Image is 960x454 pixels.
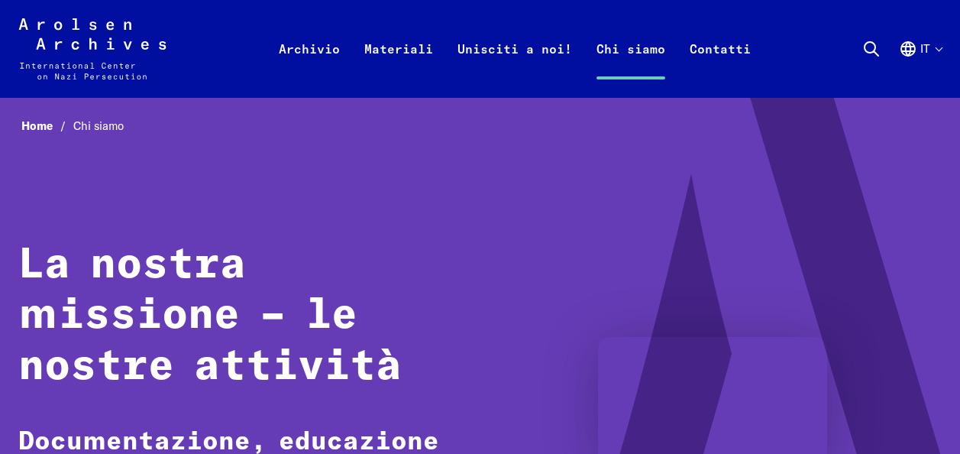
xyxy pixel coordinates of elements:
a: Archivio [267,37,352,98]
a: Materiali [352,37,445,98]
span: Chi siamo [73,118,124,133]
a: Contatti [677,37,763,98]
a: Unisciti a noi! [445,37,584,98]
a: Home [21,118,73,133]
nav: Primaria [267,18,763,79]
button: Italiano, selezione lingua [899,40,942,95]
nav: Breadcrumb [18,115,942,138]
h1: La nostra missione – le nostre attività [18,240,454,393]
a: Chi siamo [584,37,677,98]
